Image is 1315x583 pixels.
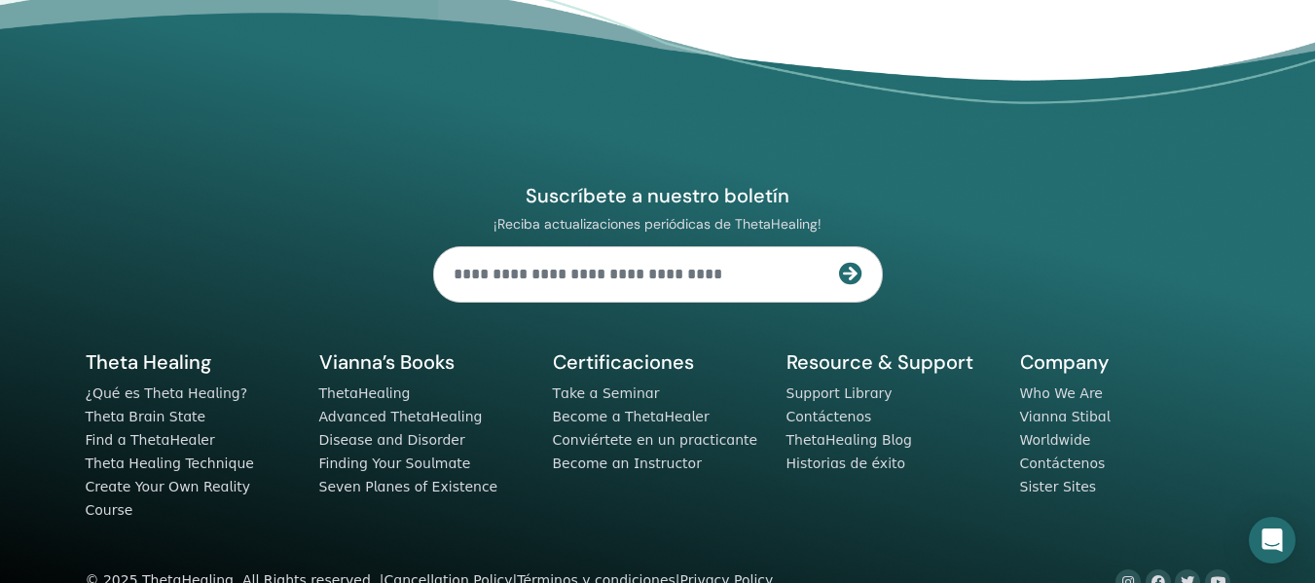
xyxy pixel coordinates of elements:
[433,183,883,208] h4: Suscríbete a nuestro boletín
[786,455,906,471] a: Historias de éxito
[786,385,893,401] a: Support Library
[86,455,254,471] a: Theta Healing Technique
[1020,385,1103,401] a: Who We Are
[1020,349,1230,375] h5: Company
[1020,455,1106,471] a: Contáctenos
[553,349,763,375] h5: Certificaciones
[1020,409,1111,424] a: Vianna Stibal
[553,455,702,471] a: Become an Instructor
[553,432,758,448] a: Conviértete en un practicante
[1249,517,1296,564] div: Open Intercom Messenger
[553,385,660,401] a: Take a Seminar
[86,432,215,448] a: Find a ThetaHealer
[786,409,872,424] a: Contáctenos
[319,385,411,401] a: ThetaHealing
[1020,479,1097,494] a: Sister Sites
[319,455,471,471] a: Finding Your Soulmate
[319,479,498,494] a: Seven Planes of Existence
[433,215,883,233] p: ¡Reciba actualizaciones periódicas de ThetaHealing!
[86,479,251,518] a: Create Your Own Reality Course
[86,385,248,401] a: ¿Qué es Theta Healing?
[786,349,997,375] h5: Resource & Support
[319,409,483,424] a: Advanced ThetaHealing
[86,409,206,424] a: Theta Brain State
[319,349,530,375] h5: Vianna’s Books
[553,409,710,424] a: Become a ThetaHealer
[786,432,912,448] a: ThetaHealing Blog
[1020,432,1091,448] a: Worldwide
[86,349,296,375] h5: Theta Healing
[319,432,465,448] a: Disease and Disorder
